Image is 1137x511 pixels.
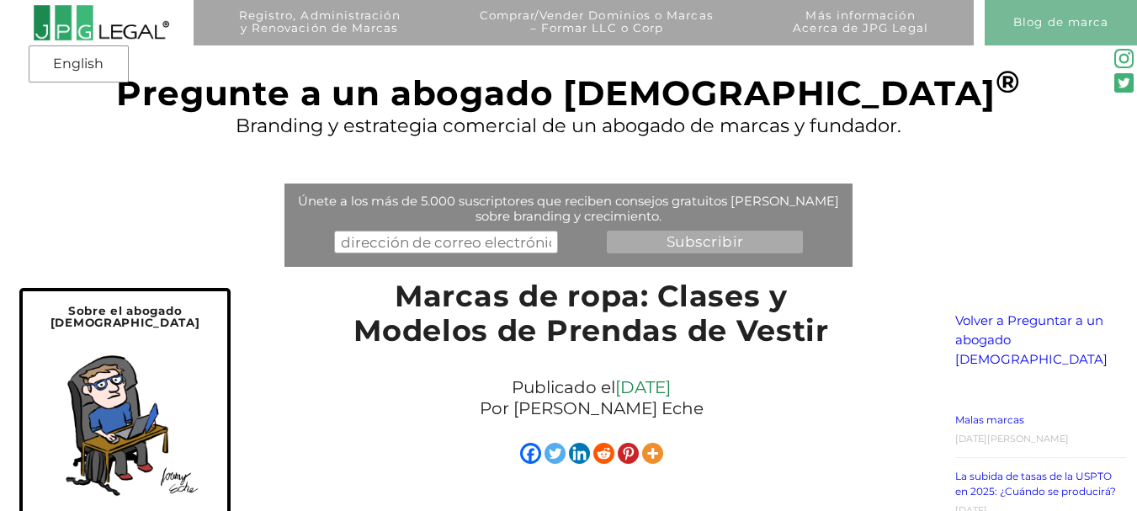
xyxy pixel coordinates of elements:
img: Twitter_Social_Icon_Rounded_Square_Color-mid-green3-90.png [1114,73,1133,92]
div: Publicado el [341,373,841,423]
a: Comprar/Vender Dominios o Marcas– Formar LLC o Corp [446,9,748,55]
input: dirección de correo electrónico [334,231,558,253]
a: La subida de tasas de la USPTO en 2025: ¿Cuándo se producirá? [955,470,1116,498]
a: Malas marcas [955,413,1024,426]
a: Linkedin [569,443,590,464]
a: Twitter [545,443,566,464]
h1: Marcas de ropa: Clases y Modelos de Prendas de Vestir [341,279,841,356]
input: Subscribir [607,231,803,253]
a: Más informaciónAcerca de JPG Legal [759,9,963,55]
img: 2016-logo-black-letters-3-r.png [33,4,169,41]
img: glyph-logo_May2016-green3-90.png [1114,49,1133,67]
a: Registro, Administracióny Renovación de Marcas [205,9,434,55]
a: Facebook [520,443,541,464]
span: Sobre el abogado [DEMOGRAPHIC_DATA] [50,304,200,329]
a: English [34,49,124,79]
div: Únete a los más de 5.000 suscriptores que reciben consejos gratuitos [PERSON_NAME] sobre branding... [289,194,849,224]
a: Reddit [593,443,614,464]
a: Más [642,443,663,464]
time: [DATE][PERSON_NAME] [955,433,1069,444]
img: Autorretrato de Jeremy en el despacho de su casa. [40,338,210,509]
p: Por [PERSON_NAME] Eche [349,398,832,419]
a: Volver a Preguntar a un abogado [DEMOGRAPHIC_DATA] [955,312,1108,368]
a: [DATE] [615,377,671,397]
a: Pinterest [618,443,639,464]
